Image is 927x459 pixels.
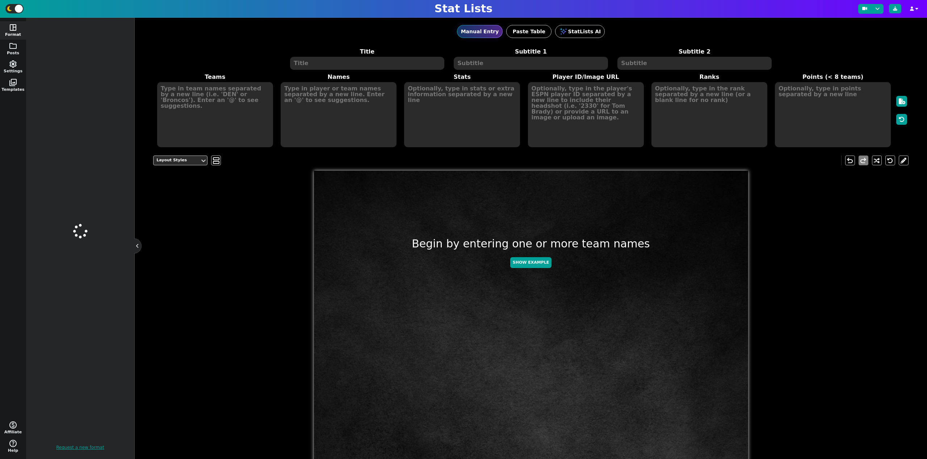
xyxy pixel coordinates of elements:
span: space_dashboard [9,23,17,32]
a: Request a new format [30,441,131,454]
label: Teams [153,73,277,81]
span: undo [846,156,854,165]
button: StatLists AI [555,25,605,38]
label: Stats [400,73,524,81]
button: Manual Entry [457,25,503,38]
label: Ranks [647,73,771,81]
label: Names [277,73,400,81]
button: undo [845,156,855,165]
label: Subtitle 2 [613,47,776,56]
label: Subtitle 1 [449,47,613,56]
label: Player ID/Image URL [524,73,647,81]
div: Begin by entering one or more team names [314,236,748,272]
label: Title [285,47,449,56]
button: Show Example [510,257,551,268]
span: settings [9,60,17,68]
span: help [9,439,17,448]
button: redo [859,156,868,165]
h1: Stat Lists [435,2,492,15]
span: monetization_on [9,421,17,429]
div: Layout Styles [156,157,197,163]
button: Paste Table [506,25,551,38]
span: photo_library [9,78,17,87]
label: Points (< 8 teams) [771,73,895,81]
span: folder [9,42,17,50]
span: redo [859,156,868,165]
